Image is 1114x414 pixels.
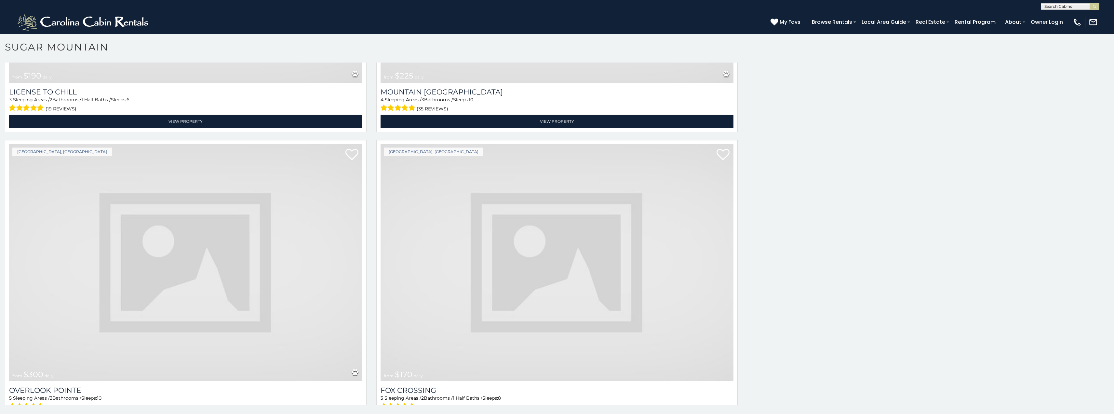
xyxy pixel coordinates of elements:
span: (40 reviews) [417,403,449,411]
span: $170 [395,370,412,379]
span: 1 Half Baths / [453,395,482,401]
span: (19 reviews) [46,105,76,113]
div: Sleeping Areas / Bathrooms / Sleeps: [9,395,362,411]
a: [GEOGRAPHIC_DATA], [GEOGRAPHIC_DATA] [12,148,112,156]
a: Fox Crossing [381,386,734,395]
div: Sleeping Areas / Bathrooms / Sleeps: [381,395,734,411]
a: Rental Program [951,16,999,28]
a: Add to favorites [345,148,358,162]
img: mail-regular-white.png [1089,18,1098,27]
span: from [384,373,394,378]
span: $190 [23,71,41,80]
a: View Property [9,115,362,128]
span: 2 [50,97,52,103]
span: My Favs [780,18,800,26]
span: 3 [9,97,12,103]
a: Local Area Guide [858,16,909,28]
span: from [12,75,22,79]
a: License to Chill [9,88,362,96]
a: from $170 daily [381,144,734,381]
span: from [12,373,22,378]
span: (12 reviews) [46,403,76,411]
span: 2 [421,395,424,401]
span: (35 reviews) [417,105,448,113]
a: Owner Login [1027,16,1066,28]
div: Sleeping Areas / Bathrooms / Sleeps: [9,96,362,113]
a: Add to favorites [717,148,730,162]
a: Real Estate [912,16,948,28]
span: 6 [127,97,129,103]
span: $225 [395,71,413,80]
a: View Property [381,115,734,128]
a: Browse Rentals [809,16,855,28]
img: dummy-image.jpg [9,144,362,381]
span: 3 [381,395,383,401]
span: $300 [23,370,43,379]
span: 3 [422,97,424,103]
span: 8 [498,395,501,401]
span: 3 [50,395,52,401]
img: dummy-image.jpg [381,144,734,381]
a: [GEOGRAPHIC_DATA], [GEOGRAPHIC_DATA] [384,148,483,156]
a: My Favs [771,18,802,26]
span: daily [45,373,54,378]
img: phone-regular-white.png [1073,18,1082,27]
span: 10 [97,395,101,401]
a: from $300 daily [9,144,362,381]
span: daily [414,373,423,378]
span: daily [43,75,52,79]
span: daily [415,75,424,79]
a: Mountain [GEOGRAPHIC_DATA] [381,88,734,96]
h3: Mountain Skye Lodge [381,88,734,96]
a: About [1002,16,1025,28]
span: 1 Half Baths / [81,97,111,103]
div: Sleeping Areas / Bathrooms / Sleeps: [381,96,734,113]
span: from [384,75,394,79]
span: 10 [469,97,473,103]
img: White-1-2.png [16,12,151,32]
span: 5 [9,395,12,401]
a: Overlook Pointe [9,386,362,395]
span: 4 [381,97,383,103]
